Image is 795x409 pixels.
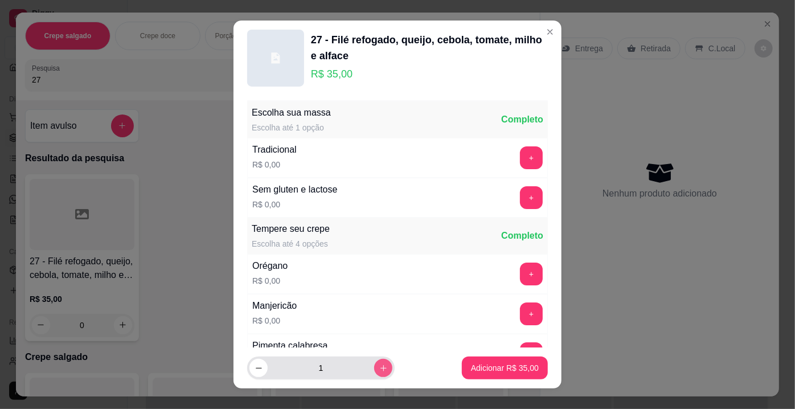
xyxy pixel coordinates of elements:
button: add [520,263,543,285]
div: Orégano [252,259,288,273]
button: decrease-product-quantity [249,359,268,377]
p: R$ 0,00 [252,159,297,170]
div: Pimenta calabresa [252,339,328,353]
p: R$ 0,00 [252,199,337,210]
div: Manjericão [252,299,297,313]
div: Tradicional [252,143,297,157]
p: R$ 0,00 [252,275,288,287]
p: R$ 0,00 [252,315,297,326]
button: Adicionar R$ 35,00 [462,357,548,379]
button: add [520,342,543,365]
div: Escolha sua massa [252,106,331,120]
div: Escolha até 1 opção [252,122,331,133]
div: Sem gluten e lactose [252,183,337,197]
button: add [520,146,543,169]
button: Close [541,23,559,41]
button: add [520,302,543,325]
div: Completo [501,113,543,126]
p: Adicionar R$ 35,00 [471,362,539,374]
div: Escolha até 4 opções [252,238,330,250]
div: Tempere seu crepe [252,222,330,236]
p: R$ 35,00 [311,66,548,82]
button: add [520,186,543,209]
div: Completo [501,229,543,243]
button: increase-product-quantity [374,359,392,377]
div: 27 - Filé refogado, queijo, cebola, tomate, milho e alface [311,32,548,64]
